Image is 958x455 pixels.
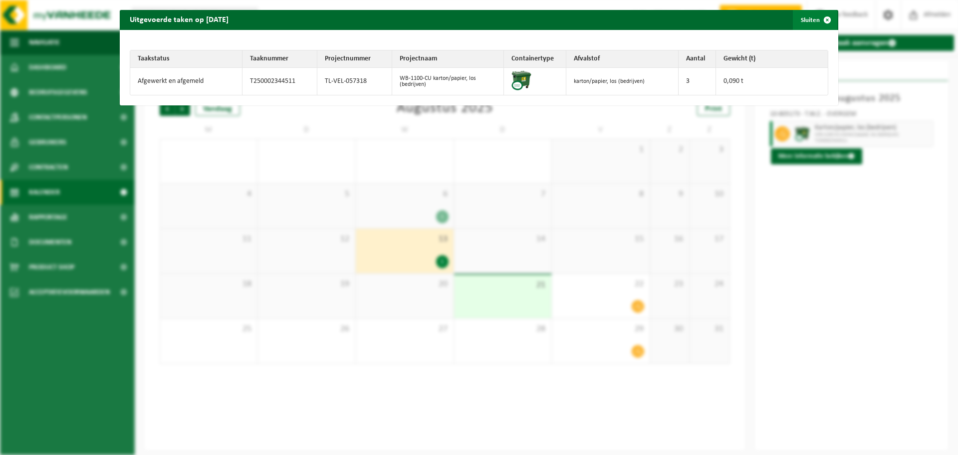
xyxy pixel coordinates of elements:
td: T250002344511 [242,68,317,95]
td: Afgewerkt en afgemeld [130,68,242,95]
h2: Uitgevoerde taken op [DATE] [120,10,239,29]
button: Sluiten [793,10,837,30]
th: Projectnaam [392,50,504,68]
th: Aantal [679,50,716,68]
td: 3 [679,68,716,95]
td: 0,090 t [716,68,828,95]
img: WB-1100-CU [511,70,531,90]
th: Taaknummer [242,50,317,68]
th: Gewicht (t) [716,50,828,68]
td: karton/papier, los (bedrijven) [566,68,679,95]
td: TL-VEL-057318 [317,68,392,95]
td: WB-1100-CU karton/papier, los (bedrijven) [392,68,504,95]
th: Afvalstof [566,50,679,68]
th: Containertype [504,50,566,68]
th: Projectnummer [317,50,392,68]
th: Taakstatus [130,50,242,68]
